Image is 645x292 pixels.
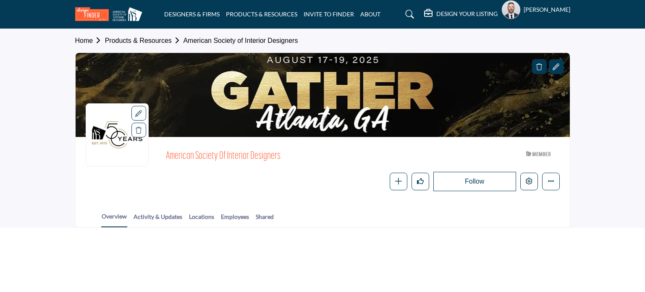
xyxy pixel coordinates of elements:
a: Employees [220,212,249,227]
a: Activity & Updates [133,212,183,227]
div: Aspect Ratio:1:1,Size:400x400px [131,106,146,121]
h5: [PERSON_NAME] [524,5,570,14]
h5: DESIGN YOUR LISTING [436,10,498,18]
a: PRODUCTS & RESOURCES [226,11,297,18]
button: Edit company [520,173,538,190]
div: DESIGN YOUR LISTING [424,9,498,19]
button: Like [412,173,429,190]
div: Aspect Ratio:6:1,Size:1200x200px [549,59,564,74]
button: More details [542,173,560,190]
a: American Society of Interior Designers [183,37,298,44]
span: American Society of Interior Designers [166,150,355,163]
img: ASID Members [520,149,558,159]
a: Products & Resources [105,37,184,44]
img: site Logo [75,7,147,21]
button: Show hide supplier dropdown [502,0,520,19]
a: DESIGNERS & FIRMS [164,11,220,18]
a: Search [397,8,420,21]
a: Home [75,37,105,44]
a: INVITE TO FINDER [304,11,354,18]
a: Overview [101,212,127,227]
a: ABOUT [360,11,380,18]
a: Locations [189,212,215,227]
button: Follow [433,172,516,191]
a: Shared [255,212,274,227]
